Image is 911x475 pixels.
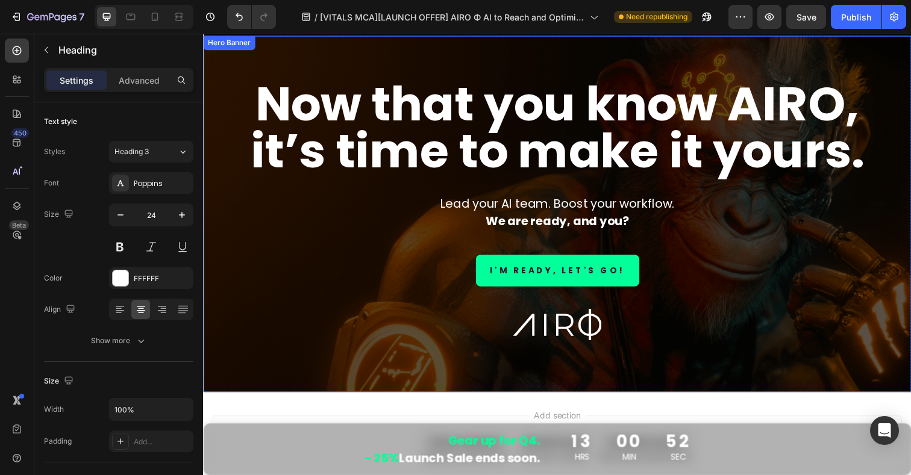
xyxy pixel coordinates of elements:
[200,425,343,442] strong: Launch Sale ends soon.
[110,399,193,420] input: Auto
[786,5,826,29] button: Save
[44,206,76,223] div: Size
[44,273,63,284] div: Color
[44,436,72,447] div: Padding
[44,302,78,318] div: Align
[320,11,585,23] span: [VITALS MCA][LAUNCH OFFER] AIRO Φ AI to Reach and Optimize
[79,10,84,24] p: 7
[44,330,193,352] button: Show more
[278,226,445,258] a: I'M READY, LET'S GO!
[376,408,398,425] div: 13
[44,404,64,415] div: Width
[114,146,149,157] span: Heading 3
[316,281,407,314] img: AIRO_LOGO.svg
[44,146,65,157] div: Styles
[60,74,93,87] p: Settings
[315,11,318,23] span: /
[44,178,59,188] div: Font
[5,5,90,29] button: 7
[119,74,160,87] p: Advanced
[841,11,871,23] div: Publish
[44,373,76,390] div: Size
[472,425,498,440] p: SEC
[203,34,911,475] iframe: Design area
[134,436,190,447] div: Add...
[472,408,498,425] div: 52
[11,128,29,138] div: 450
[134,273,190,284] div: FFFFFF
[9,220,29,230] div: Beta
[2,4,51,15] div: Hero Banner
[376,425,398,440] p: HRS
[422,425,448,440] p: MIN
[58,43,189,57] p: Heading
[293,237,431,247] p: I'M READY, LET'S GO!
[250,407,343,424] a: Gear up for Q4.
[48,86,675,154] strong: it’s time to make it yours.
[91,335,147,347] div: Show more
[164,425,343,442] a: - 25%Launch Sale ends soon.
[289,183,435,200] strong: We are ready, and you?
[626,11,687,22] span: Need republishing
[44,116,77,127] div: Text style
[58,164,665,200] p: Lead your AI team. Boost your workflow.
[333,383,390,396] span: Add section
[870,416,899,445] div: Open Intercom Messenger
[54,38,670,105] strong: Now that you know AIRO,
[422,408,448,425] div: 00
[109,141,193,163] button: Heading 3
[227,5,276,29] div: Undo/Redo
[134,178,190,189] div: Poppins
[164,425,200,442] strong: - 25%
[831,5,881,29] button: Publish
[797,12,816,22] span: Save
